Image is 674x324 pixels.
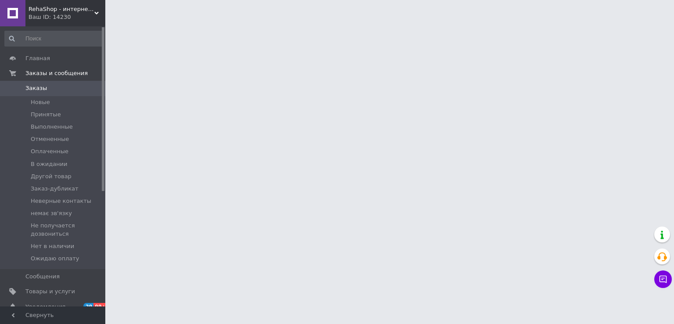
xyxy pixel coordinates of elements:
span: RehaShop - интернет-магазин медтехники [29,5,94,13]
span: Ожидаю оплату [31,255,79,263]
span: Сообщения [25,273,60,281]
span: В ожидании [31,160,68,168]
span: 29 [83,303,93,310]
span: Заказ-дубликат [31,185,79,193]
span: Оплаченные [31,148,68,155]
span: Новые [31,98,50,106]
span: Принятые [31,111,61,119]
input: Поиск [4,31,104,47]
span: Отмененные [31,135,69,143]
span: Не получается дозвониться [31,222,103,238]
span: Уведомления [25,303,65,311]
span: Нет в наличии [31,242,74,250]
span: Выполненные [31,123,73,131]
div: Ваш ID: 14230 [29,13,105,21]
span: 99+ [93,303,108,310]
span: Неверные контакты [31,197,91,205]
button: Чат с покупателем [654,270,672,288]
span: Главная [25,54,50,62]
span: Товары и услуги [25,288,75,295]
span: немає зв'язку [31,209,72,217]
span: Другой товар [31,173,72,180]
span: Заказы [25,84,47,92]
span: Заказы и сообщения [25,69,88,77]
